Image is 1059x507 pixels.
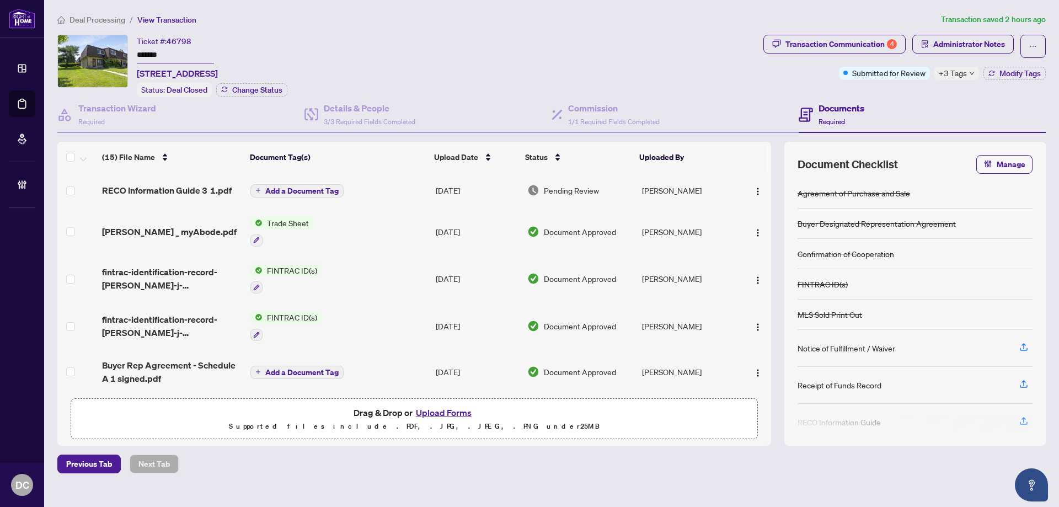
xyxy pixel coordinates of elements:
[265,187,339,195] span: Add a Document Tag
[137,67,218,80] span: [STREET_ADDRESS]
[635,142,735,173] th: Uploaded By
[976,155,1033,174] button: Manage
[887,39,897,49] div: 4
[983,67,1046,80] button: Modify Tags
[544,273,616,285] span: Document Approved
[753,187,762,196] img: Logo
[431,255,523,303] td: [DATE]
[527,366,539,378] img: Document Status
[798,379,881,391] div: Receipt of Funds Record
[250,311,322,341] button: Status IconFINTRAC ID(s)
[137,82,212,97] div: Status:
[431,173,523,208] td: [DATE]
[638,350,739,394] td: [PERSON_NAME]
[130,13,133,26] li: /
[71,399,757,440] span: Drag & Drop orUpload FormsSupported files include .PDF, .JPG, .JPEG, .PNG under25MB
[216,83,287,97] button: Change Status
[57,455,121,473] button: Previous Tab
[521,142,635,173] th: Status
[749,317,767,335] button: Logo
[69,15,125,25] span: Deal Processing
[933,35,1005,53] span: Administrator Notes
[852,67,926,79] span: Submitted for Review
[798,187,910,199] div: Agreement of Purchase and Sale
[434,151,478,163] span: Upload Date
[263,311,322,323] span: FINTRAC ID(s)
[78,102,156,115] h4: Transaction Wizard
[255,188,261,193] span: plus
[130,455,179,473] button: Next Tab
[66,455,112,473] span: Previous Tab
[1015,468,1048,501] button: Open asap
[749,223,767,241] button: Logo
[102,184,232,197] span: RECO Information Guide 3 1.pdf
[544,184,599,196] span: Pending Review
[57,16,65,24] span: home
[997,156,1025,173] span: Manage
[98,142,245,173] th: (15) File Name
[763,35,906,54] button: Transaction Communication4
[525,151,548,163] span: Status
[798,278,848,290] div: FINTRAC ID(s)
[753,228,762,237] img: Logo
[568,118,660,126] span: 1/1 Required Fields Completed
[1029,42,1037,50] span: ellipsis
[255,369,261,375] span: plus
[785,35,897,53] div: Transaction Communication
[798,157,898,172] span: Document Checklist
[969,71,975,76] span: down
[263,217,313,229] span: Trade Sheet
[798,342,895,354] div: Notice of Fulfillment / Waiver
[324,118,415,126] span: 3/3 Required Fields Completed
[749,363,767,381] button: Logo
[568,102,660,115] h4: Commission
[430,142,521,173] th: Upload Date
[102,313,242,339] span: fintrac-identification-record-[PERSON_NAME]-j-[PERSON_NAME]-20250828-124532.pdf
[638,208,739,255] td: [PERSON_NAME]
[9,8,35,29] img: logo
[798,217,956,230] div: Buyer Designated Representation Agreement
[324,102,415,115] h4: Details & People
[527,226,539,238] img: Document Status
[250,217,313,247] button: Status IconTrade Sheet
[819,118,845,126] span: Required
[941,13,1046,26] article: Transaction saved 2 hours ago
[250,217,263,229] img: Status Icon
[102,151,155,163] span: (15) File Name
[137,15,196,25] span: View Transaction
[544,366,616,378] span: Document Approved
[263,264,322,276] span: FINTRAC ID(s)
[753,323,762,332] img: Logo
[921,40,929,48] span: solution
[527,320,539,332] img: Document Status
[912,35,1014,54] button: Administrator Notes
[939,67,967,79] span: +3 Tags
[78,420,751,433] p: Supported files include .PDF, .JPG, .JPEG, .PNG under 25 MB
[544,320,616,332] span: Document Approved
[15,477,29,493] span: DC
[638,255,739,303] td: [PERSON_NAME]
[819,102,864,115] h4: Documents
[431,350,523,394] td: [DATE]
[749,182,767,199] button: Logo
[431,302,523,350] td: [DATE]
[102,225,237,238] span: [PERSON_NAME] _ myAbode.pdf
[753,276,762,285] img: Logo
[245,142,430,173] th: Document Tag(s)
[749,270,767,287] button: Logo
[798,248,894,260] div: Confirmation of Cooperation
[58,35,127,87] img: IMG-W12302758_1.jpg
[527,273,539,285] img: Document Status
[753,369,762,377] img: Logo
[798,308,862,321] div: MLS Sold Print Out
[527,184,539,196] img: Document Status
[413,405,475,420] button: Upload Forms
[232,86,282,94] span: Change Status
[137,35,191,47] div: Ticket #:
[167,36,191,46] span: 46798
[167,85,207,95] span: Deal Closed
[250,264,263,276] img: Status Icon
[102,359,242,385] span: Buyer Rep Agreement - Schedule A 1 signed.pdf
[999,70,1041,77] span: Modify Tags
[250,311,263,323] img: Status Icon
